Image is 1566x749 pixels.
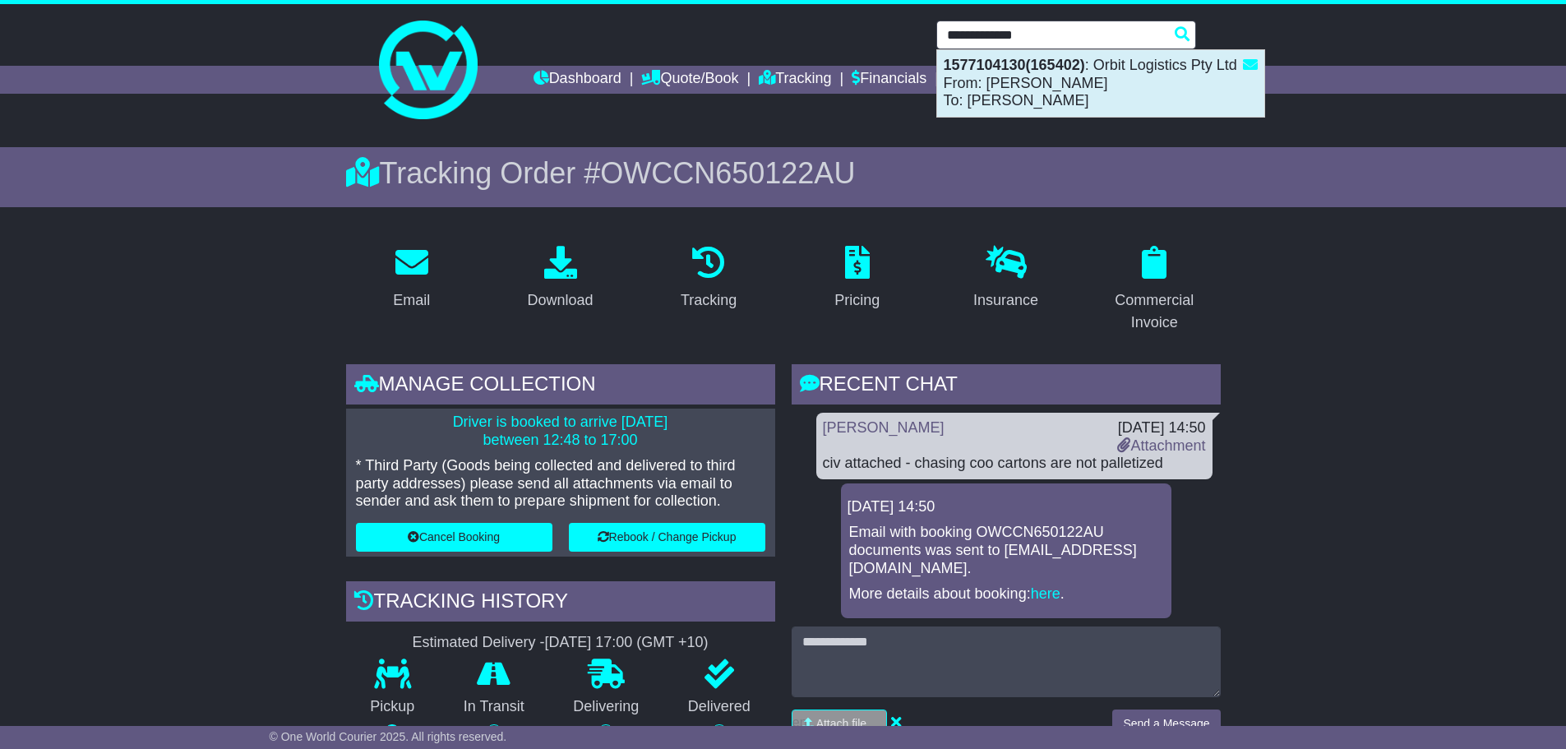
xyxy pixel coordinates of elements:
div: Commercial Invoice [1099,289,1210,334]
a: Commercial Invoice [1088,240,1221,340]
div: Insurance [973,289,1038,312]
span: OWCCN650122AU [600,156,855,190]
p: Pickup [346,698,440,716]
div: civ attached - chasing coo cartons are not palletized [823,455,1206,473]
a: here [1031,585,1060,602]
div: [DATE] 14:50 [848,498,1165,516]
a: Download [516,240,603,317]
strong: 1577104130(165402) [944,57,1085,73]
a: [PERSON_NAME] [823,419,945,436]
a: Insurance [963,240,1049,317]
p: Email with booking OWCCN650122AU documents was sent to [EMAIL_ADDRESS][DOMAIN_NAME]. [849,524,1163,577]
button: Cancel Booking [356,523,552,552]
p: Delivering [549,698,664,716]
a: Quote/Book [641,66,738,94]
p: More details about booking: . [849,585,1163,603]
div: Manage collection [346,364,775,409]
a: Attachment [1117,437,1205,454]
a: Financials [852,66,926,94]
div: Tracking [681,289,737,312]
p: Driver is booked to arrive [DATE] between 12:48 to 17:00 [356,414,765,449]
div: Download [527,289,593,312]
a: Tracking [759,66,831,94]
div: Pricing [834,289,880,312]
a: Pricing [824,240,890,317]
p: Delivered [663,698,775,716]
div: RECENT CHAT [792,364,1221,409]
div: Estimated Delivery - [346,634,775,652]
div: : Orbit Logistics Pty Ltd From: [PERSON_NAME] To: [PERSON_NAME] [937,50,1264,117]
span: © One World Courier 2025. All rights reserved. [270,730,507,743]
div: [DATE] 14:50 [1117,419,1205,437]
p: In Transit [439,698,549,716]
p: * Third Party (Goods being collected and delivered to third party addresses) please send all atta... [356,457,765,511]
div: Tracking history [346,581,775,626]
button: Send a Message [1112,710,1220,738]
div: Tracking Order # [346,155,1221,191]
a: Tracking [670,240,747,317]
a: Email [382,240,441,317]
div: Email [393,289,430,312]
div: [DATE] 17:00 (GMT +10) [545,634,709,652]
a: Dashboard [534,66,621,94]
button: Rebook / Change Pickup [569,523,765,552]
